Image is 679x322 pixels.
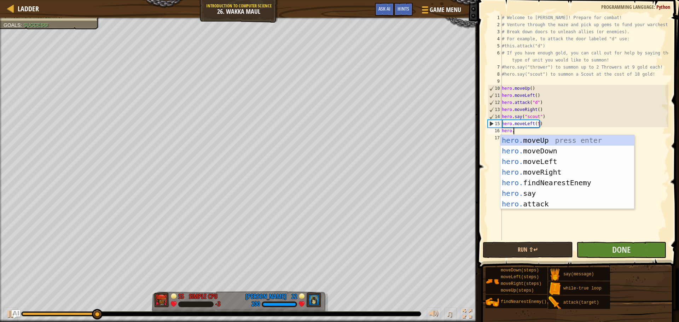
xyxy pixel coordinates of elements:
[427,308,441,322] button: Adjust volume
[654,4,656,10] span: :
[612,244,631,255] span: Done
[488,99,502,106] div: 12
[215,301,220,308] div: -3
[576,242,666,258] button: Done
[18,4,39,13] span: Ladder
[488,14,502,21] div: 1
[445,308,457,322] button: ♫
[4,22,21,28] span: Goals
[488,42,502,49] div: 5
[601,4,654,10] span: Programming language
[548,296,562,310] img: portrait.png
[488,49,502,64] div: 6
[4,308,18,322] button: Ctrl + P: Play
[486,295,499,309] img: portrait.png
[488,92,502,99] div: 11
[488,113,502,120] div: 14
[563,286,602,291] span: while-true loop
[290,292,297,298] div: 22
[488,35,502,42] div: 4
[488,85,502,92] div: 10
[178,292,185,298] div: 55
[488,106,502,113] div: 13
[563,300,599,305] span: attack(target)
[501,268,539,273] span: moveDown(steps)
[488,28,502,35] div: 3
[488,64,502,71] div: 7
[245,292,286,301] div: [PERSON_NAME]
[501,288,534,293] span: moveUp(steps)
[488,21,502,28] div: 2
[23,22,49,28] span: Success!
[488,120,502,127] div: 15
[154,292,170,307] img: thang_avatar_frame.png
[563,272,594,277] span: say(message)
[430,5,461,14] span: Game Menu
[189,292,217,301] div: Simple CPU
[21,22,23,28] span: :
[251,301,260,308] div: 200
[501,299,547,304] span: findNearestEnemy()
[501,275,539,280] span: moveLeft(steps)
[375,3,394,16] button: Ask AI
[483,242,573,258] button: Run ⇧↵
[656,4,670,10] span: Python
[488,78,502,85] div: 9
[548,268,562,281] img: portrait.png
[378,5,390,12] span: Ask AI
[306,292,321,307] img: thang_avatar_frame.png
[548,282,562,295] img: portrait.png
[488,71,502,78] div: 8
[488,127,502,134] div: 16
[488,134,502,141] div: 17
[12,310,20,318] button: Ask AI
[501,281,541,286] span: moveRight(steps)
[14,4,39,13] a: Ladder
[416,3,465,19] button: Game Menu
[397,5,409,12] span: Hints
[460,308,474,322] button: Toggle fullscreen
[486,275,499,288] img: portrait.png
[446,309,453,319] span: ♫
